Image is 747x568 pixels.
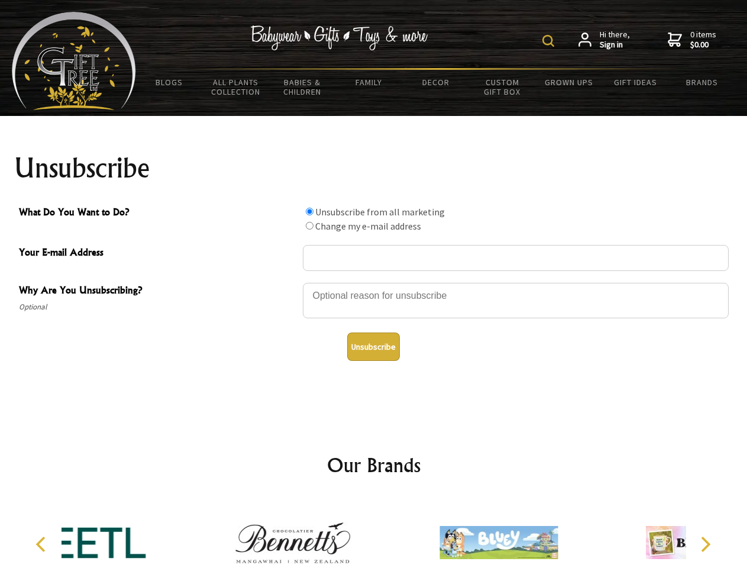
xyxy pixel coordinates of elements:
[19,283,297,300] span: Why Are You Unsubscribing?
[578,30,630,50] a: Hi there,Sign in
[30,531,56,557] button: Previous
[303,283,729,318] textarea: Why Are You Unsubscribing?
[306,208,313,215] input: What Do You Want to Do?
[469,70,536,104] a: Custom Gift Box
[542,35,554,47] img: product search
[306,222,313,230] input: What Do You Want to Do?
[14,154,733,182] h1: Unsubscribe
[24,451,724,479] h2: Our Brands
[600,30,630,50] span: Hi there,
[602,70,669,95] a: Gift Ideas
[19,205,297,222] span: What Do You Want to Do?
[315,206,445,218] label: Unsubscribe from all marketing
[668,30,716,50] a: 0 items$0.00
[303,245,729,271] input: Your E-mail Address
[690,29,716,50] span: 0 items
[12,12,136,110] img: Babyware - Gifts - Toys and more...
[269,70,336,104] a: Babies & Children
[347,333,400,361] button: Unsubscribe
[535,70,602,95] a: Grown Ups
[19,245,297,262] span: Your E-mail Address
[402,70,469,95] a: Decor
[315,220,421,232] label: Change my e-mail address
[203,70,270,104] a: All Plants Collection
[136,70,203,95] a: BLOGS
[690,40,716,50] strong: $0.00
[251,25,428,50] img: Babywear - Gifts - Toys & more
[692,531,718,557] button: Next
[600,40,630,50] strong: Sign in
[19,300,297,314] span: Optional
[336,70,403,95] a: Family
[669,70,736,95] a: Brands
